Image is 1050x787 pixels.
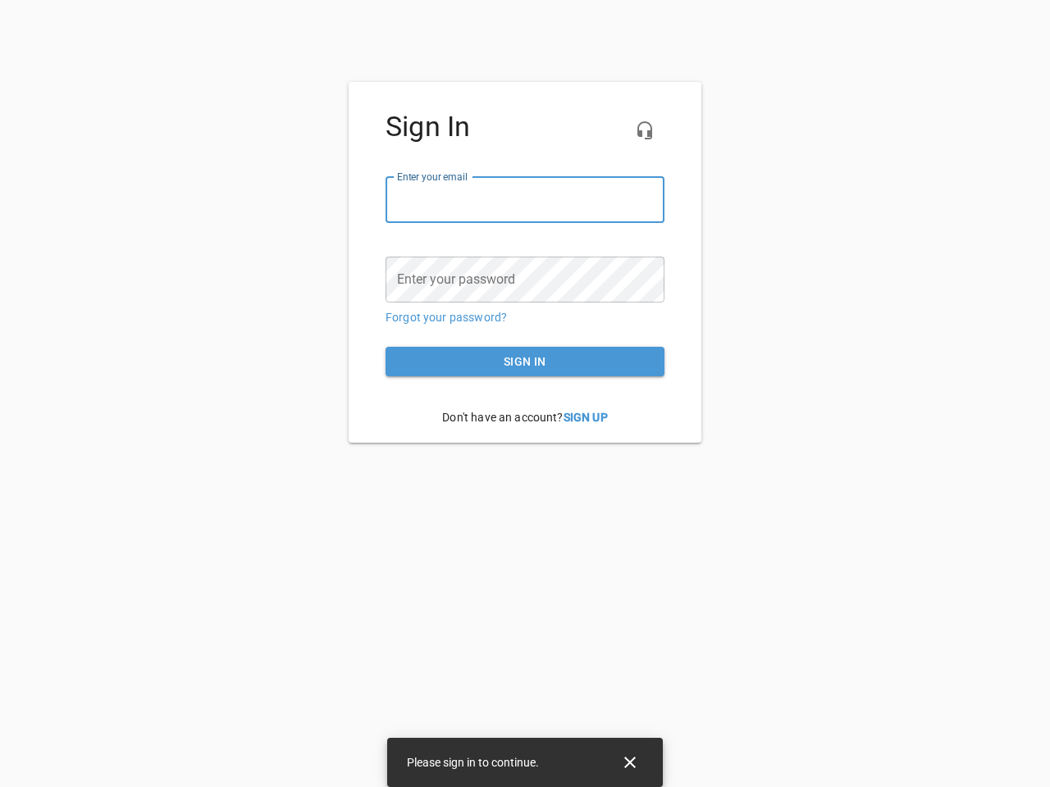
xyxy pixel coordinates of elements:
a: Sign Up [564,411,608,424]
p: Don't have an account? [386,397,664,439]
button: Close [610,743,650,782]
span: Please sign in to continue. [407,756,539,769]
span: Sign in [399,352,651,372]
h4: Sign In [386,111,664,143]
a: Forgot your password? [386,311,507,324]
button: Sign in [386,347,664,377]
iframe: Chat [692,184,1038,775]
